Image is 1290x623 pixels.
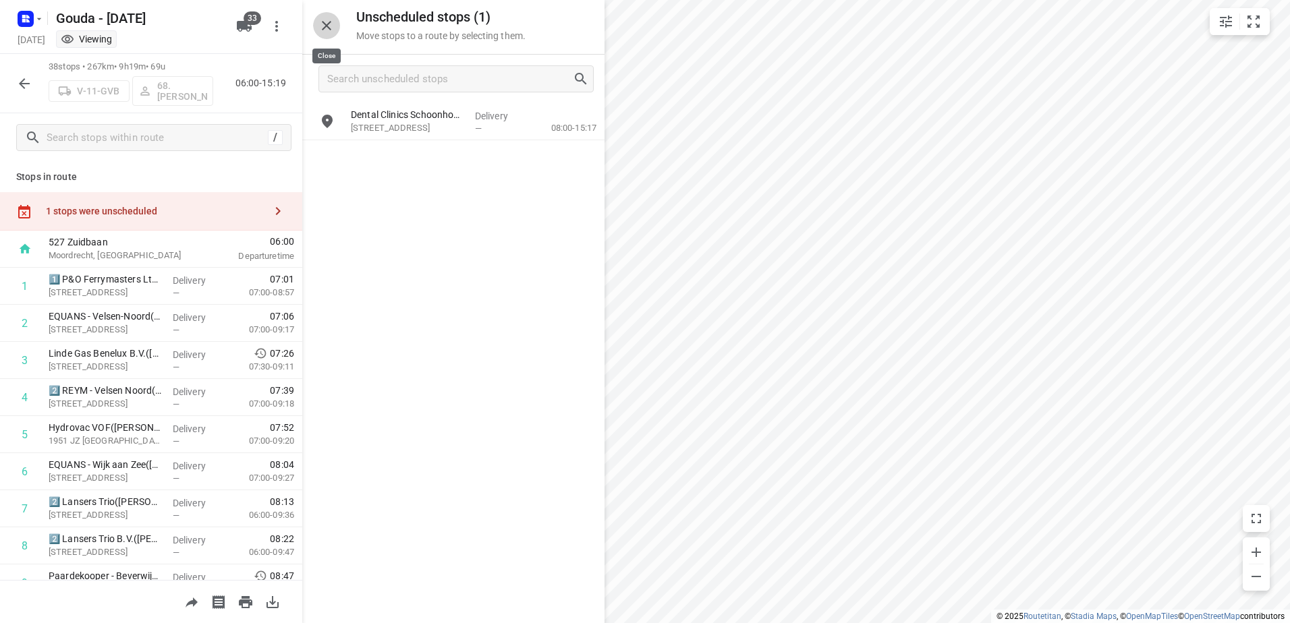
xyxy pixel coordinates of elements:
[173,399,179,409] span: —
[270,569,294,583] span: 08:47
[254,569,267,583] svg: Early
[270,458,294,471] span: 08:04
[351,108,464,121] p: Dental Clinics Schoonhoven([PERSON_NAME])
[46,206,264,216] div: 1 stops were unscheduled
[1023,612,1061,621] a: Routetitan
[1071,612,1117,621] a: Stadia Maps
[61,32,112,46] div: You are currently in view mode. To make any changes, go to edit project.
[475,109,525,123] p: Delivery
[22,354,28,367] div: 3
[173,459,223,473] p: Delivery
[49,471,162,485] p: Kroftenweg 7G-05, Wijk Aan Zee
[22,428,28,441] div: 5
[49,508,162,522] p: Wenckebachstraat 1, Velsen-noord
[270,309,294,323] span: 07:06
[530,121,596,135] p: 08:00-15:17
[173,510,179,521] span: —
[270,495,294,508] span: 08:13
[573,71,593,87] div: Search
[173,436,179,446] span: —
[49,360,162,374] p: Breedbandweg 1, Velsen Noord
[49,61,213,73] p: 38 stops • 267km • 9h19m • 69u
[356,30,526,41] p: Move stops to a route by selecting them.
[205,249,294,263] p: Departure time
[259,595,286,607] span: Download route
[49,569,162,583] p: Paardekooper - Beverwijk - kp 106(Receptie)
[173,496,223,510] p: Delivery
[22,317,28,330] div: 2
[173,570,223,584] p: Delivery
[244,11,261,25] span: 33
[173,288,179,298] span: —
[49,249,189,262] p: Moordrecht, [GEOGRAPHIC_DATA]
[227,360,294,374] p: 07:30-09:11
[49,347,162,360] p: Linde Gas Benelux B.V.(Petra Bogerd)
[173,325,179,335] span: —
[1210,8,1270,35] div: small contained button group
[49,286,162,299] p: Wenckebachstraat 1, Velsen-noord
[47,127,268,148] input: Search stops within route
[173,422,223,436] p: Delivery
[49,545,162,559] p: Wenckebachstraat 1, Velsen-noord
[173,385,223,398] p: Delivery
[22,465,28,478] div: 6
[22,502,28,515] div: 7
[227,508,294,522] p: 06:00-09:36
[205,595,232,607] span: Print shipping labels
[49,323,162,336] p: Wenckenbachstraat 1, Velsen-noord
[22,280,28,293] div: 1
[1212,8,1239,35] button: Map settings
[49,384,162,397] p: 2️⃣ REYM - Velsen Noord(Monique Scholtink)
[227,471,294,485] p: 07:00-09:27
[270,272,294,286] span: 07:01
[227,323,294,336] p: 07:00-09:17
[270,384,294,397] span: 07:39
[22,391,28,404] div: 4
[22,539,28,552] div: 8
[356,9,526,25] h5: Unscheduled stops ( 1 )
[173,311,223,324] p: Delivery
[268,130,283,145] div: /
[173,547,179,558] span: —
[475,123,482,133] span: —
[263,13,290,40] button: More
[270,347,294,360] span: 07:26
[1240,8,1267,35] button: Fit zoom
[173,362,179,372] span: —
[227,434,294,448] p: 07:00-09:20
[270,421,294,434] span: 07:52
[178,595,205,607] span: Share route
[997,612,1285,621] li: © 2025 , © , © © contributors
[351,121,464,135] p: [STREET_ADDRESS]
[235,76,291,90] p: 06:00-15:19
[205,235,294,248] span: 06:00
[227,545,294,559] p: 06:00-09:47
[49,532,162,545] p: 2️⃣ Lansers Trio B.V.(Frank Hoogenboom)
[49,421,162,434] p: Hydrovac VOF(Ton Janssen)
[227,397,294,411] p: 07:00-09:18
[1184,612,1240,621] a: OpenStreetMap
[227,286,294,299] p: 07:00-08:57
[49,272,162,286] p: 1️⃣ P&O Ferrymasters Ltd. - Velsen-Noord (Jolijn Glas)
[173,533,223,547] p: Delivery
[16,170,286,184] p: Stops in route
[173,274,223,287] p: Delivery
[1126,612,1178,621] a: OpenMapTiles
[327,69,573,90] input: Search unscheduled stops
[22,576,28,589] div: 9
[49,309,162,323] p: EQUANS - Velsen-Noord(Alex Uijl of Koen de Reuver)
[49,458,162,471] p: EQUANS - Wijk aan Zee(Daan Oosterveld)
[270,532,294,545] span: 08:22
[49,434,162,448] p: 1951 JZ Velsen-Noord, Velsen-noord
[173,348,223,361] p: Delivery
[49,235,189,249] p: 527 Zuidbaan
[173,473,179,483] span: —
[231,13,258,40] button: 33
[49,495,162,508] p: 2️⃣ Lansers Trio([PERSON_NAME])
[302,103,605,622] div: grid
[232,595,259,607] span: Print route
[254,347,267,360] svg: Early
[49,397,162,411] p: Wenckebachstraat 1, Velsen Noord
